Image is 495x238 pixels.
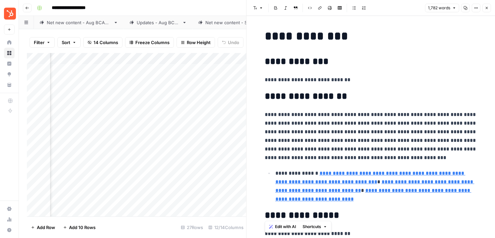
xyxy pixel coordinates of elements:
[124,16,192,29] a: Updates - Aug BCAP
[205,19,265,26] div: Net new content - Sep BCAP
[275,224,296,230] span: Edit with AI
[4,48,15,58] a: Browse
[178,222,206,233] div: 27 Rows
[37,224,55,231] span: Add Row
[187,39,211,46] span: Row Height
[228,39,239,46] span: Undo
[4,37,15,48] a: Home
[4,8,16,20] img: Blog Content Action Plan Logo
[47,19,111,26] div: Net new content - Aug BCAP 2
[266,222,299,231] button: Edit with AI
[4,214,15,225] a: Usage
[303,224,321,230] span: Shortcuts
[428,5,450,11] span: 1,782 words
[59,222,100,233] button: Add 10 Rows
[94,39,118,46] span: 14 Columns
[4,225,15,235] button: Help + Support
[135,39,170,46] span: Freeze Columns
[4,69,15,80] a: Opportunities
[192,16,278,29] a: Net new content - Sep BCAP
[62,39,70,46] span: Sort
[137,19,179,26] div: Updates - Aug BCAP
[425,4,459,12] button: 1,782 words
[4,204,15,214] a: Settings
[57,37,81,48] button: Sort
[30,37,55,48] button: Filter
[177,37,215,48] button: Row Height
[69,224,96,231] span: Add 10 Rows
[125,37,174,48] button: Freeze Columns
[4,80,15,90] a: Your Data
[300,222,330,231] button: Shortcuts
[34,39,44,46] span: Filter
[4,5,15,22] button: Workspace: Blog Content Action Plan
[218,37,244,48] button: Undo
[27,222,59,233] button: Add Row
[206,222,246,233] div: 12/14 Columns
[4,58,15,69] a: Insights
[34,16,124,29] a: Net new content - Aug BCAP 2
[83,37,122,48] button: 14 Columns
